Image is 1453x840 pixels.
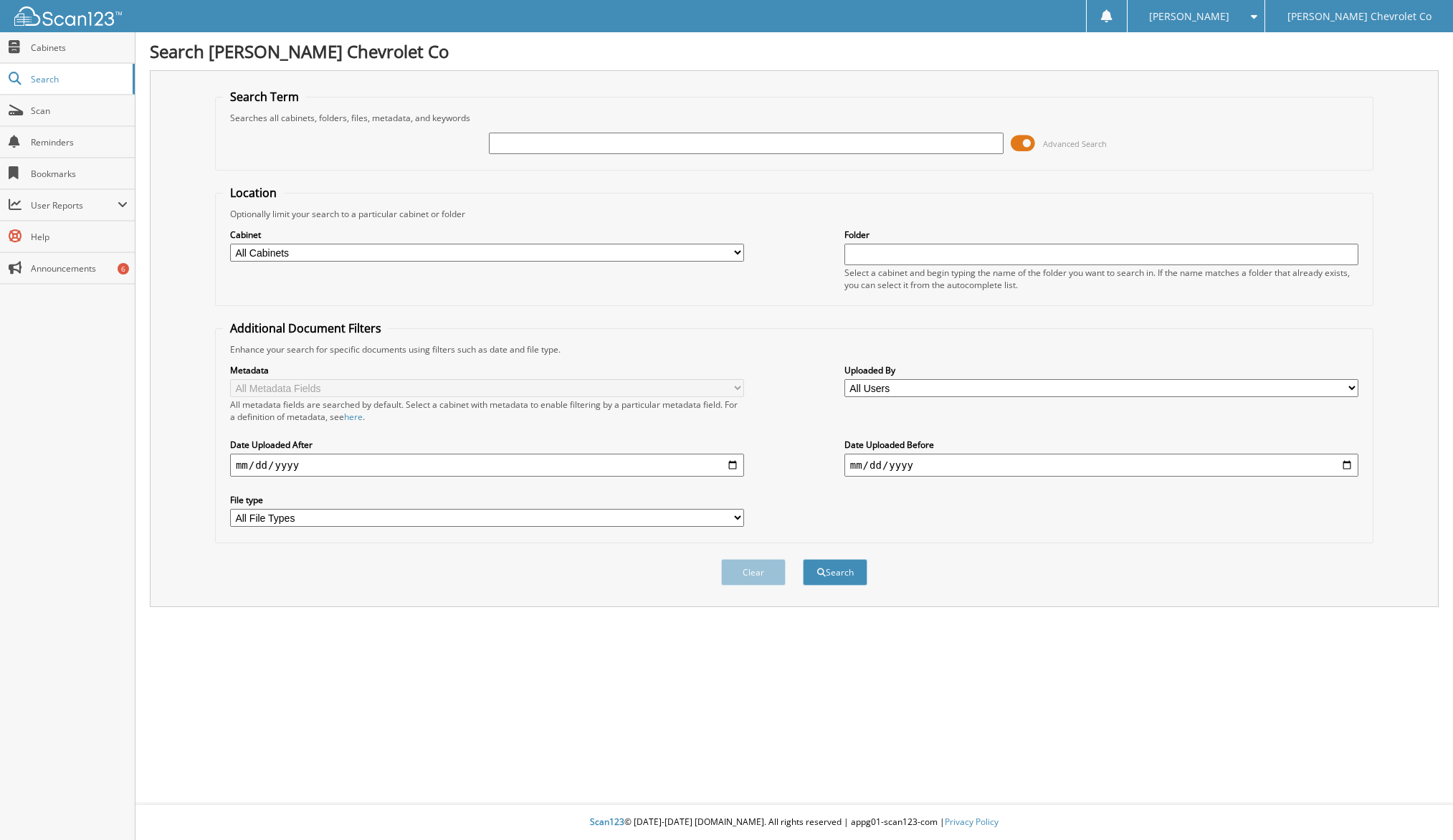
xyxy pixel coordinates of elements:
span: [PERSON_NAME] [1149,12,1229,21]
span: Reminders [31,136,128,148]
legend: Additional Document Filters [223,320,389,336]
div: Enhance your search for specific documents using filters such as date and file type. [223,343,1366,355]
span: [PERSON_NAME] Chevrolet Co [1287,12,1431,21]
input: start [230,454,744,477]
legend: Location [223,185,284,201]
legend: Search Term [223,89,306,105]
span: Bookmarks [31,168,128,180]
label: Uploaded By [844,364,1358,376]
div: All metadata fields are searched by default. Select a cabinet with metadata to enable filtering b... [230,398,744,423]
button: Clear [721,559,786,586]
label: Metadata [230,364,744,376]
label: Date Uploaded Before [844,439,1358,451]
span: Cabinets [31,42,128,54]
span: Help [31,231,128,243]
span: Announcements [31,262,128,275]
h1: Search [PERSON_NAME] Chevrolet Co [150,39,1439,63]
label: Cabinet [230,229,744,241]
div: © [DATE]-[DATE] [DOMAIN_NAME]. All rights reserved | appg01-scan123-com | [135,805,1453,840]
label: File type [230,494,744,506]
img: scan123-logo-white.svg [14,6,122,26]
span: Search [31,73,125,85]
a: here [344,411,363,423]
span: Scan [31,105,128,117]
div: Select a cabinet and begin typing the name of the folder you want to search in. If the name match... [844,267,1358,291]
span: Advanced Search [1043,138,1107,149]
div: Searches all cabinets, folders, files, metadata, and keywords [223,112,1366,124]
label: Date Uploaded After [230,439,744,451]
span: User Reports [31,199,118,211]
a: Privacy Policy [945,816,999,828]
span: Scan123 [590,816,624,828]
button: Search [803,559,867,586]
label: Folder [844,229,1358,241]
input: end [844,454,1358,477]
div: Optionally limit your search to a particular cabinet or folder [223,208,1366,220]
div: 6 [118,263,129,275]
